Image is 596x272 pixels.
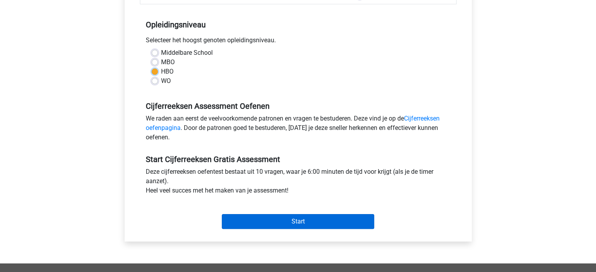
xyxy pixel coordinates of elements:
[222,214,374,229] input: Start
[161,48,213,58] label: Middelbare School
[146,155,451,164] h5: Start Cijferreeksen Gratis Assessment
[140,114,457,145] div: We raden aan eerst de veelvoorkomende patronen en vragen te bestuderen. Deze vind je op de . Door...
[140,36,457,48] div: Selecteer het hoogst genoten opleidingsniveau.
[146,101,451,111] h5: Cijferreeksen Assessment Oefenen
[146,17,451,32] h5: Opleidingsniveau
[140,167,457,198] div: Deze cijferreeksen oefentest bestaat uit 10 vragen, waar je 6:00 minuten de tijd voor krijgt (als...
[161,76,171,86] label: WO
[161,58,175,67] label: MBO
[161,67,174,76] label: HBO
